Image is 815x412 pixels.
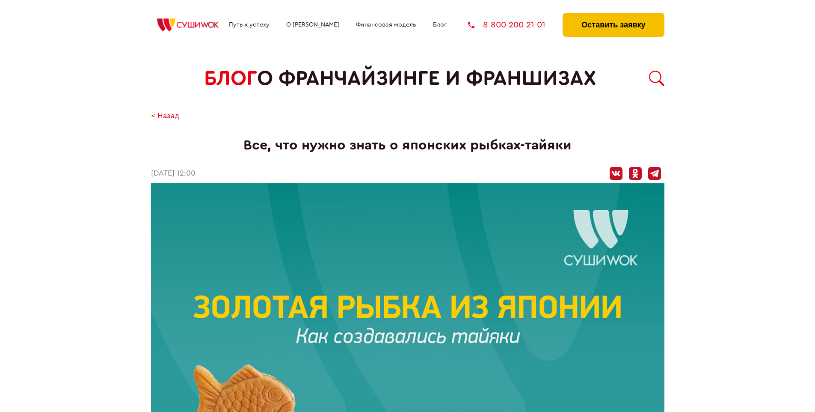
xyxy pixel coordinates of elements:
a: 8 800 200 21 01 [468,21,545,29]
a: Блог [433,21,447,28]
h1: Все, что нужно знать о японских рыбках-тайяки [151,137,664,153]
a: < Назад [151,112,179,121]
time: [DATE] 12:00 [151,169,196,178]
span: о франчайзинге и франшизах [257,67,596,90]
span: 8 800 200 21 01 [483,21,545,29]
a: Финансовая модель [356,21,416,28]
button: Оставить заявку [563,13,664,37]
a: О [PERSON_NAME] [286,21,339,28]
a: Путь к успеху [229,21,270,28]
span: БЛОГ [204,67,257,90]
